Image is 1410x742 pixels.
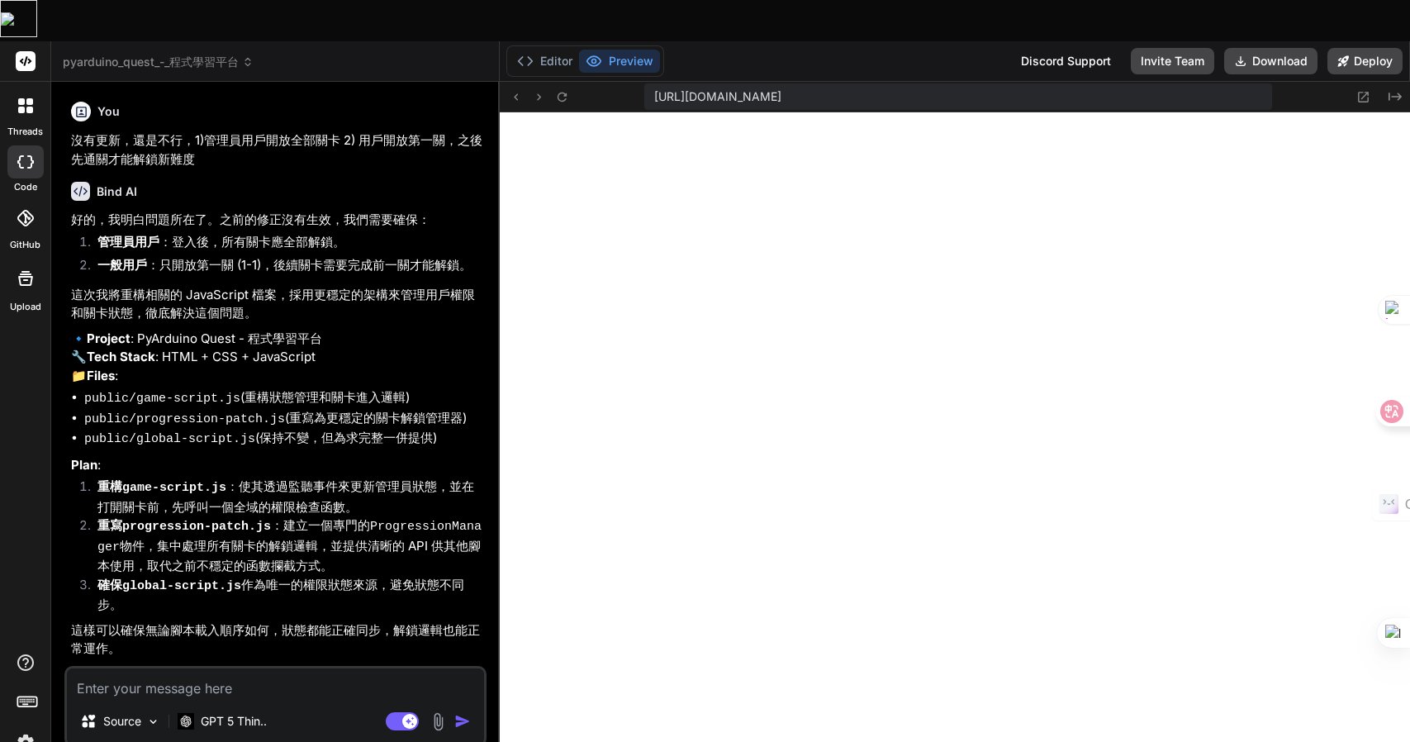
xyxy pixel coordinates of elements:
[7,125,43,139] label: threads
[178,713,194,729] img: GPT 5 Thinking High
[87,331,131,346] strong: Project
[71,621,483,659] p: 這樣可以確保無論腳本載入順序如何，狀態都能正確同步，解鎖邏輯也能正常運作。
[63,54,254,70] span: pyarduino_quest_-_程式學習平台
[84,429,483,449] li: (保持不變，但為求完整一併提供)
[71,211,483,230] p: 好的，我明白問題所在了。之前的修正沒有生效，我們需要確保：
[71,457,97,473] strong: Plan
[71,665,483,684] p: Shall I go ahead and generate this?
[510,50,579,73] button: Editor
[87,349,155,364] strong: Tech Stack
[84,576,483,615] li: 作為唯一的權限狀態來源，避免狀態不同步。
[201,713,267,730] p: GPT 5 Thin..
[84,388,483,409] li: (重構狀態管理和關卡進入邏輯)
[87,368,115,383] strong: Files
[146,715,160,729] img: Pick Models
[579,50,660,73] button: Preview
[654,88,781,105] span: [URL][DOMAIN_NAME]
[97,183,137,200] h6: Bind AI
[1224,48,1317,74] button: Download
[97,577,241,592] strong: 確保
[97,234,159,250] strong: 管理員用戶
[84,516,483,576] li: ：建立一個專門的 物件，集中處理所有關卡的解鎖邏輯，並提供清晰的 API 供其他腳本使用，取代之前不穩定的函數攔截方式。
[84,478,483,516] li: ：使其透過監聽事件來更新管理員狀態，並在打開關卡前，先呼叫一個全域的權限檢查函數。
[97,520,482,554] code: ProgressionManager
[84,256,483,279] li: ：只開放第一關 (1-1)，後續關卡需要完成前一關才能解鎖。
[97,257,147,273] strong: 一般用戶
[97,478,226,494] strong: 重構
[14,180,37,194] label: code
[97,517,271,533] strong: 重寫
[71,456,483,475] p: :
[122,579,241,593] code: global-script.js
[1011,48,1121,74] div: Discord Support
[10,238,40,252] label: GitHub
[1327,48,1403,74] button: Deploy
[71,131,483,169] p: 沒有更新，還是不行，1)管理員用戶開放全部關卡 2) 用戶開放第一關，之後先通關才能解鎖新難度
[103,713,141,730] p: Source
[97,103,120,120] h6: You
[84,409,483,430] li: (重寫為更穩定的關卡解鎖管理器)
[122,481,226,495] code: game-script.js
[454,713,471,730] img: icon
[84,412,285,426] code: public/progression-patch.js
[71,286,483,323] p: 這次我將重構相關的 JavaScript 檔案，採用更穩定的架構來管理用戶權限和關卡狀態，徹底解決這個問題。
[10,300,41,314] label: Upload
[429,712,448,731] img: attachment
[84,432,255,446] code: public/global-script.js
[84,392,240,406] code: public/game-script.js
[122,520,271,534] code: progression-patch.js
[84,233,483,256] li: ：登入後，所有關卡應全部解鎖。
[71,330,483,386] p: 🔹 : PyArduino Quest - 程式學習平台 🔧 : HTML + CSS + JavaScript 📁 :
[1131,48,1214,74] button: Invite Team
